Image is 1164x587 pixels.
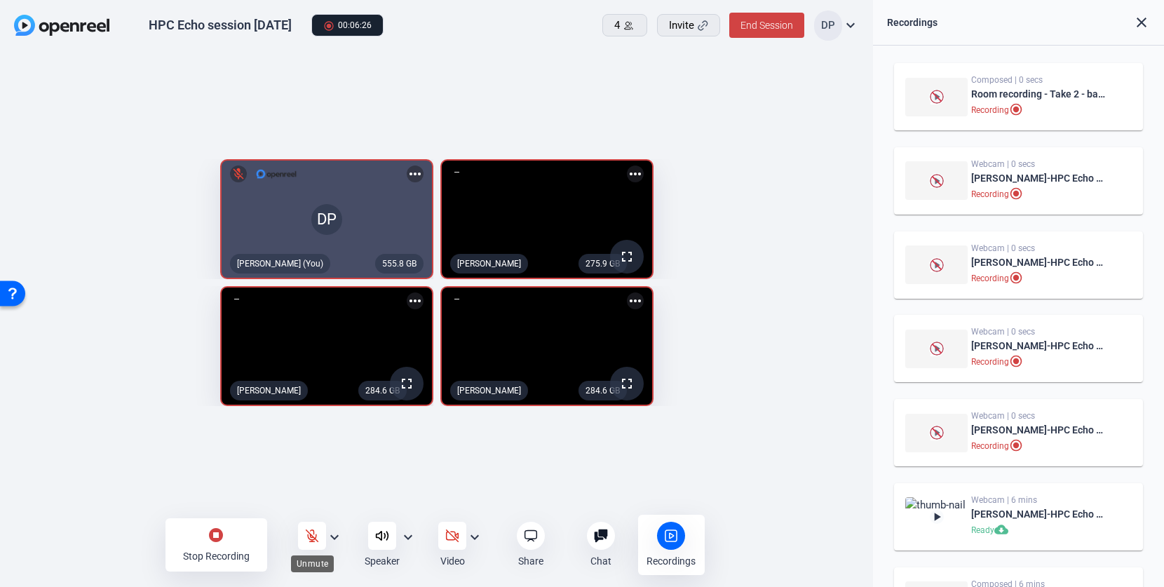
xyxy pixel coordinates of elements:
[971,354,1107,371] div: Recording
[740,20,793,31] span: End Session
[905,161,968,200] img: thumb-nail
[602,14,647,36] button: 4
[971,187,1107,203] div: Recording
[14,15,109,36] img: OpenReel logo
[440,554,465,568] div: Video
[971,243,1107,254] div: Webcam | 0 secs
[518,554,543,568] div: Share
[930,90,944,104] img: Preview is unavailable
[669,18,694,34] span: Invite
[590,554,611,568] div: Chat
[971,102,1107,119] div: Recording
[311,204,342,235] div: DP
[407,166,424,182] mat-icon: more_horiz
[729,13,804,38] button: End Session
[208,527,224,544] mat-icon: stop_circle
[450,254,528,274] div: [PERSON_NAME]
[887,14,938,31] div: Recordings
[627,292,644,309] mat-icon: more_horiz
[1009,354,1026,371] mat-icon: radio_button_checked
[578,254,627,274] div: 275.9 GB
[291,555,334,572] div: Unmute
[905,245,968,284] img: thumb-nail
[971,326,1107,337] div: Webcam | 0 secs
[466,529,483,546] mat-icon: expand_more
[994,522,1011,539] mat-icon: cloud_download
[647,554,696,568] div: Recordings
[905,330,968,368] img: thumb-nail
[365,554,400,568] div: Speaker
[930,342,944,356] img: Preview is unavailable
[407,292,424,309] mat-icon: more_horiz
[971,421,1107,438] div: [PERSON_NAME]-HPC Echo session 1 Sep19-1758296382793-webcam
[905,78,968,116] img: thumb-nail
[618,248,635,265] mat-icon: fullscreen
[971,337,1107,354] div: [PERSON_NAME]-HPC Echo session 1 Sep19-1758296385076-webcam
[971,254,1107,271] div: [PERSON_NAME]-HPC Echo session 1 Sep19-1758296382596-webcam
[1009,187,1026,203] mat-icon: radio_button_checked
[930,258,944,272] img: Preview is unavailable
[255,167,298,181] img: logo
[627,166,644,182] mat-icon: more_horiz
[657,14,720,36] button: Invite
[905,497,968,536] img: thumb-nail
[149,17,292,34] div: HPC Echo session [DATE]
[1009,271,1026,288] mat-icon: radio_button_checked
[1009,438,1026,455] mat-icon: radio_button_checked
[971,74,1107,86] div: Composed | 0 secs
[358,381,407,400] div: 284.6 GB
[971,506,1107,522] div: [PERSON_NAME]-HPC Echo session 1 Sep19-1758296018933-webcam
[930,174,944,188] img: Preview is unavailable
[842,17,859,34] mat-icon: expand_more
[930,510,944,524] mat-icon: play_arrow
[183,549,250,563] div: Stop Recording
[618,375,635,392] mat-icon: fullscreen
[230,254,330,274] div: [PERSON_NAME] (You)
[971,158,1107,170] div: Webcam | 0 secs
[971,170,1107,187] div: [PERSON_NAME]-HPC Echo session 1 Sep19-1758296382754-webcam
[614,18,620,34] span: 4
[400,529,417,546] mat-icon: expand_more
[1009,102,1026,119] mat-icon: radio_button_checked
[1133,14,1150,31] mat-icon: close
[230,166,247,182] mat-icon: mic_off
[971,494,1107,506] div: Webcam | 6 mins
[971,522,1107,539] div: Ready
[971,410,1107,421] div: Webcam | 0 secs
[578,381,627,400] div: 284.6 GB
[398,375,415,392] mat-icon: fullscreen
[971,86,1107,102] div: Room recording - Take 2 - backup
[814,11,842,41] div: DP
[971,271,1107,288] div: Recording
[971,438,1107,455] div: Recording
[450,381,528,400] div: [PERSON_NAME]
[930,426,944,440] img: Preview is unavailable
[905,414,968,452] img: thumb-nail
[326,529,343,546] mat-icon: expand_more
[230,381,308,400] div: [PERSON_NAME]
